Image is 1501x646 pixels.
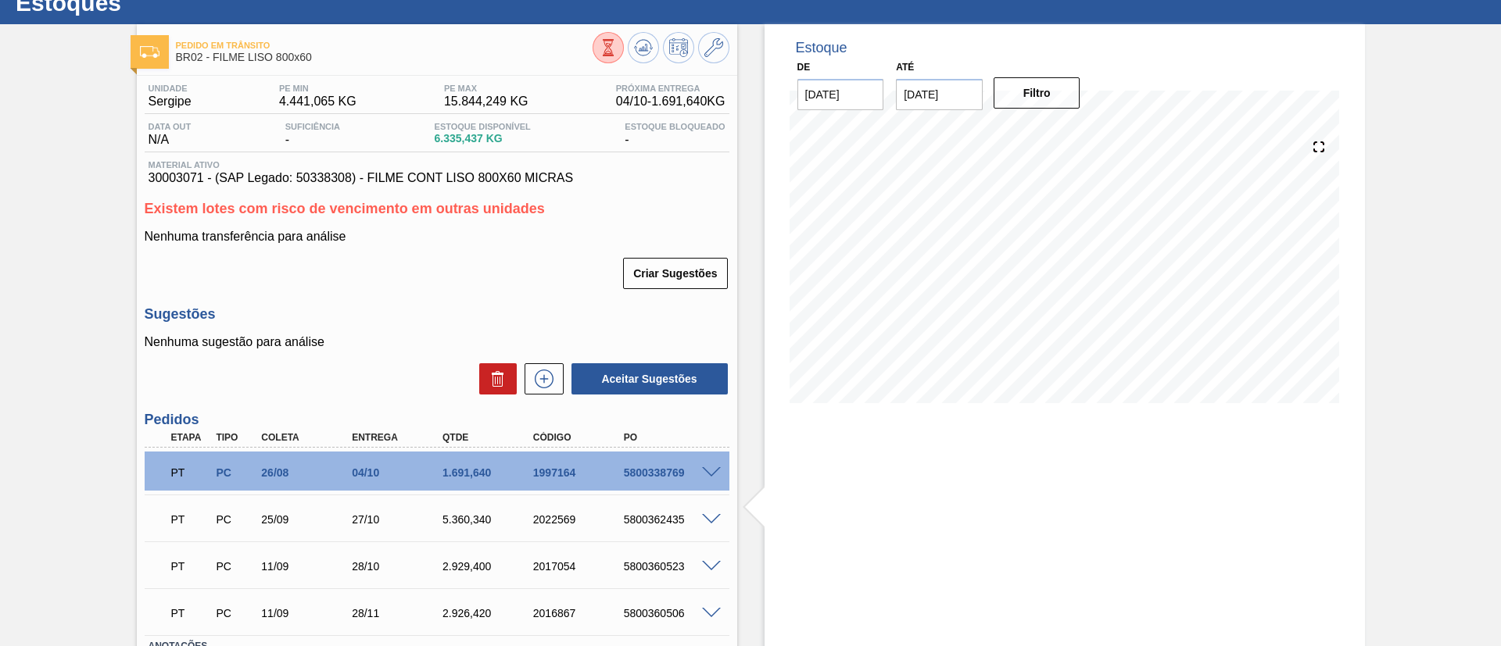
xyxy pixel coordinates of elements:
div: Pedido de Compra [212,466,259,479]
button: Programar Estoque [663,32,694,63]
div: Pedido em Trânsito [167,502,214,537]
div: Código [529,432,631,443]
div: 5800360523 [620,560,722,573]
span: PE MIN [279,84,356,93]
div: - [621,122,729,147]
span: Pedido em Trânsito [176,41,593,50]
p: PT [171,466,210,479]
span: Suficiência [285,122,340,131]
input: dd/mm/yyyy [797,79,884,110]
span: 30003071 - (SAP Legado: 50338308) - FILME CONT LISO 800X60 MICRAS [149,171,725,185]
div: 28/11/2025 [348,607,450,619]
div: 28/10/2025 [348,560,450,573]
span: Existem lotes com risco de vencimento em outras unidades [145,201,545,216]
div: - [281,122,344,147]
label: De [797,62,811,73]
p: PT [171,560,210,573]
div: Pedido em Trânsito [167,455,214,490]
div: 2.926,420 [439,607,540,619]
h3: Pedidos [145,412,729,428]
span: Data out [149,122,192,131]
div: 5800338769 [620,466,722,479]
div: 04/10/2025 [348,466,450,479]
span: BR02 - FILME LISO 800x60 [176,52,593,63]
button: Filtro [994,77,1080,109]
div: 27/10/2025 [348,513,450,526]
div: Criar Sugestões [625,256,729,291]
input: dd/mm/yyyy [896,79,983,110]
div: Estoque [796,40,847,56]
p: Nenhuma transferência para análise [145,230,729,244]
button: Aceitar Sugestões [571,363,728,394]
p: PT [171,607,210,619]
div: 5.360,340 [439,513,540,526]
button: Criar Sugestões [623,258,727,289]
div: 11/09/2025 [257,560,359,573]
span: Próxima Entrega [616,84,725,93]
button: Atualizar Gráfico [628,32,659,63]
div: Pedido de Compra [212,607,259,619]
div: 2022569 [529,513,631,526]
label: Até [896,62,914,73]
p: PT [171,513,210,526]
img: Ícone [140,46,159,58]
div: 2017054 [529,560,631,573]
div: Pedido em Trânsito [167,549,214,584]
div: Pedido em Trânsito [167,596,214,630]
div: 11/09/2025 [257,607,359,619]
div: Entrega [348,432,450,443]
h3: Sugestões [145,306,729,323]
div: PO [620,432,722,443]
div: Pedido de Compra [212,560,259,573]
div: 5800360506 [620,607,722,619]
div: Nova sugestão [517,363,564,394]
span: Unidade [149,84,192,93]
span: 4.441,065 KG [279,95,356,109]
div: 25/09/2025 [257,513,359,526]
span: 6.335,437 KG [435,133,531,145]
span: Sergipe [149,95,192,109]
div: N/A [145,122,195,147]
div: Pedido de Compra [212,513,259,526]
div: Aceitar Sugestões [564,362,729,396]
div: Qtde [439,432,540,443]
span: PE MAX [444,84,528,93]
span: Estoque Disponível [435,122,531,131]
span: Estoque Bloqueado [625,122,725,131]
p: Nenhuma sugestão para análise [145,335,729,349]
div: Tipo [212,432,259,443]
button: Ir ao Master Data / Geral [698,32,729,63]
div: 2.929,400 [439,560,540,573]
div: Etapa [167,432,214,443]
div: 1.691,640 [439,466,540,479]
span: Material ativo [149,160,725,170]
div: 1997164 [529,466,631,479]
div: Excluir Sugestões [471,363,517,394]
div: Coleta [257,432,359,443]
div: 5800362435 [620,513,722,526]
div: 2016867 [529,607,631,619]
button: Visão Geral dos Estoques [593,32,624,63]
span: 15.844,249 KG [444,95,528,109]
div: 26/08/2025 [257,466,359,479]
span: 04/10 - 1.691,640 KG [616,95,725,109]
